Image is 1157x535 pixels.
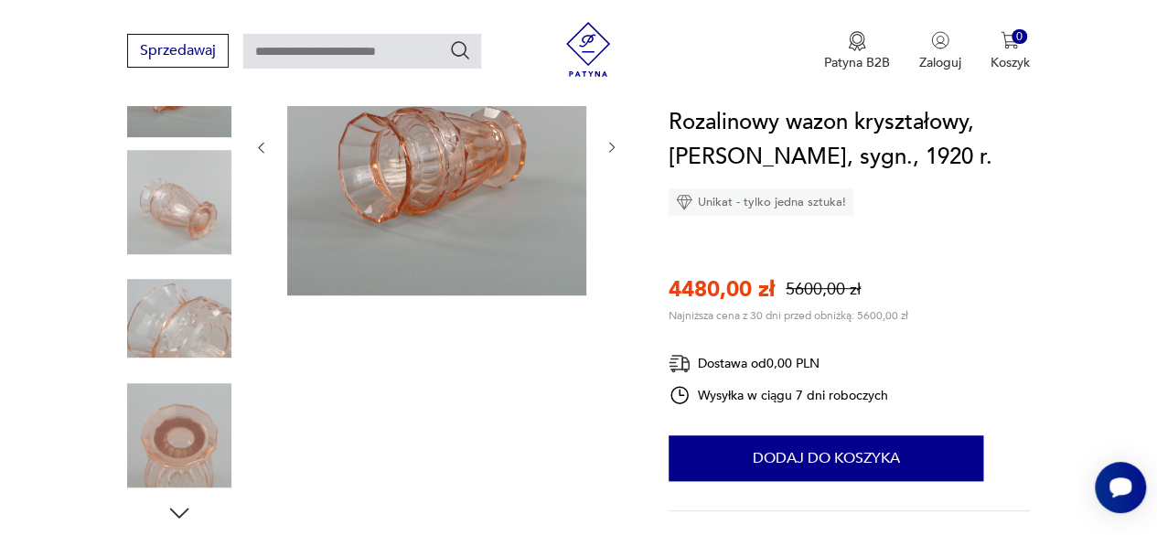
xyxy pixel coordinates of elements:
[669,435,983,481] button: Dodaj do koszyka
[127,266,231,370] img: Zdjęcie produktu Rozalinowy wazon kryształowy, Moser, sygn., 1920 r.
[561,22,616,77] img: Patyna - sklep z meblami i dekoracjami vintage
[127,46,229,59] a: Sprzedawaj
[669,352,888,375] div: Dostawa od 0,00 PLN
[919,31,961,71] button: Zaloguj
[127,150,231,254] img: Zdjęcie produktu Rozalinowy wazon kryształowy, Moser, sygn., 1920 r.
[669,105,1030,175] h1: Rozalinowy wazon kryształowy, [PERSON_NAME], sygn., 1920 r.
[669,308,908,323] p: Najniższa cena z 30 dni przed obniżką: 5600,00 zł
[669,352,691,375] img: Ikona dostawy
[676,194,692,210] img: Ikona diamentu
[786,278,861,301] p: 5600,00 zł
[669,384,888,406] div: Wysyłka w ciągu 7 dni roboczych
[848,31,866,51] img: Ikona medalu
[449,39,471,61] button: Szukaj
[991,31,1030,71] button: 0Koszyk
[824,54,890,71] p: Patyna B2B
[127,383,231,487] img: Zdjęcie produktu Rozalinowy wazon kryształowy, Moser, sygn., 1920 r.
[127,34,229,68] button: Sprzedawaj
[1001,31,1019,49] img: Ikona koszyka
[931,31,949,49] img: Ikonka użytkownika
[991,54,1030,71] p: Koszyk
[669,274,775,305] p: 4480,00 zł
[824,31,890,71] button: Patyna B2B
[1012,29,1027,45] div: 0
[669,188,853,216] div: Unikat - tylko jedna sztuka!
[1095,462,1146,513] iframe: Smartsupp widget button
[824,31,890,71] a: Ikona medaluPatyna B2B
[919,54,961,71] p: Zaloguj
